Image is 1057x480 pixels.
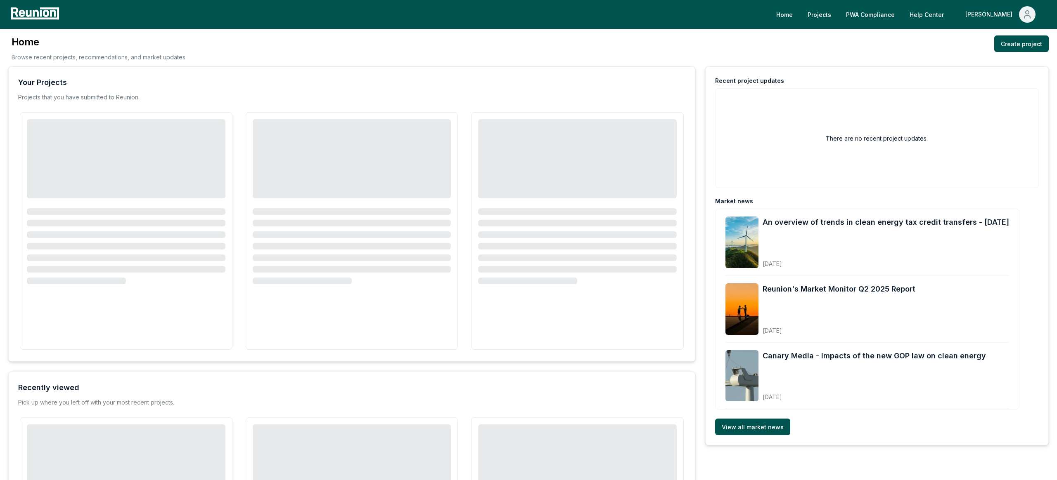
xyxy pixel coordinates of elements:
img: Reunion's Market Monitor Q2 2025 Report [725,283,758,335]
div: [DATE] [763,387,986,401]
div: [DATE] [763,320,915,335]
div: Your Projects [18,77,67,88]
a: PWA Compliance [839,6,901,23]
a: Projects [801,6,838,23]
p: Projects that you have submitted to Reunion. [18,93,140,101]
div: [DATE] [763,254,1009,268]
img: An overview of trends in clean energy tax credit transfers - August 2025 [725,216,758,268]
div: Market news [715,197,753,205]
button: [PERSON_NAME] [959,6,1042,23]
a: Canary Media - Impacts of the new GOP law on clean energy [763,350,986,362]
img: Canary Media - Impacts of the new GOP law on clean energy [725,350,758,402]
a: Home [770,6,799,23]
div: [PERSON_NAME] [965,6,1016,23]
h2: There are no recent project updates. [826,134,928,143]
a: Create project [994,35,1049,52]
a: Reunion's Market Monitor Q2 2025 Report [763,283,915,295]
a: View all market news [715,419,790,435]
div: Recently viewed [18,382,79,393]
div: Recent project updates [715,77,784,85]
a: Help Center [903,6,950,23]
a: An overview of trends in clean energy tax credit transfers - [DATE] [763,216,1009,228]
div: Pick up where you left off with your most recent projects. [18,398,174,407]
h3: Home [12,35,187,49]
p: Browse recent projects, recommendations, and market updates. [12,53,187,61]
nav: Main [770,6,1049,23]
